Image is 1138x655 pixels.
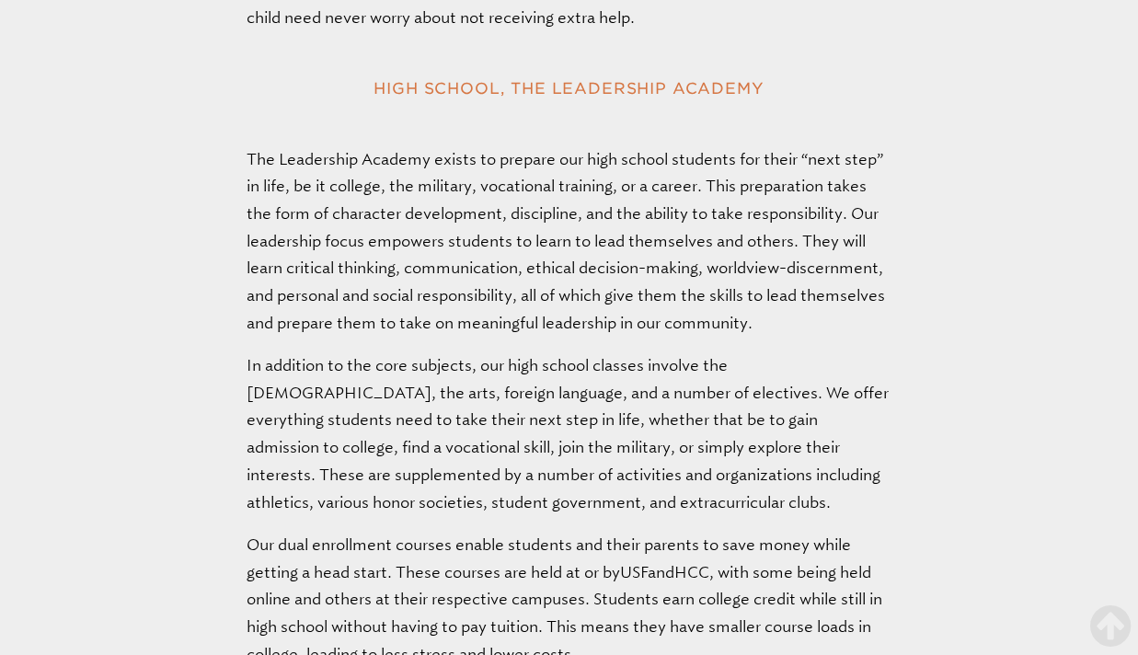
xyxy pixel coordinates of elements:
[247,352,891,516] p: In addition to the core subjects, our high school classes involve the [DEMOGRAPHIC_DATA], the art...
[203,73,934,105] h2: High School, The Leadership Academy
[247,146,891,338] p: The Leadership Academy exists to prepare our high school students for their “next step” in life, ...
[620,563,648,581] span: USF
[674,563,709,581] span: HCC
